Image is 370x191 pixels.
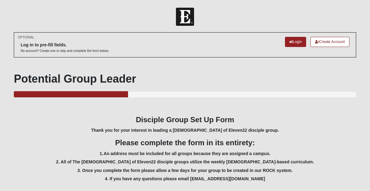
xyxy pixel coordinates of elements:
h5: Thank you for your interest in leading a [DEMOGRAPHIC_DATA] of Eleven22 disciple group. [14,128,356,133]
h3: Please complete the form in its entirety: [14,138,356,147]
h6: Log in to pre-fill fields. [21,42,109,48]
h5: 4. If you have any questions please email [EMAIL_ADDRESS][DOMAIN_NAME] [14,176,356,181]
h5: 1. An address must be included for all groups because they are assigned a campus. [14,151,356,156]
h5: 2. All of The [DEMOGRAPHIC_DATA] of Eleven22 disciple groups utilize the weekly [DEMOGRAPHIC_DATA... [14,159,356,165]
h1: Potential Group Leader [14,72,356,85]
h3: Disciple Group Set Up Form [14,115,356,124]
a: Create Account [310,37,349,47]
small: OPTIONAL [18,35,34,40]
img: Church of Eleven22 Logo [176,8,194,26]
h5: 3. Once you complete the form please allow a few days for your group to be created in our ROCK sy... [14,168,356,173]
a: Login [285,37,306,47]
p: No account? Create one or skip and complete the form below. [21,49,109,53]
